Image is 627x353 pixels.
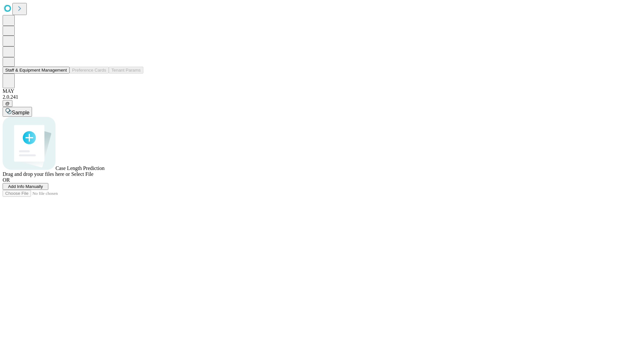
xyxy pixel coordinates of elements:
div: MAY [3,88,624,94]
button: Sample [3,107,32,117]
span: OR [3,177,10,183]
span: @ [5,101,10,106]
span: Select File [71,171,93,177]
span: Drag and drop your files here or [3,171,70,177]
div: 2.0.241 [3,94,624,100]
button: Add Info Manually [3,183,48,190]
span: Add Info Manually [8,184,43,189]
button: Preference Cards [70,67,109,74]
button: @ [3,100,12,107]
button: Staff & Equipment Management [3,67,70,74]
span: Case Length Prediction [56,165,104,171]
button: Tenant Params [109,67,143,74]
span: Sample [12,110,29,115]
